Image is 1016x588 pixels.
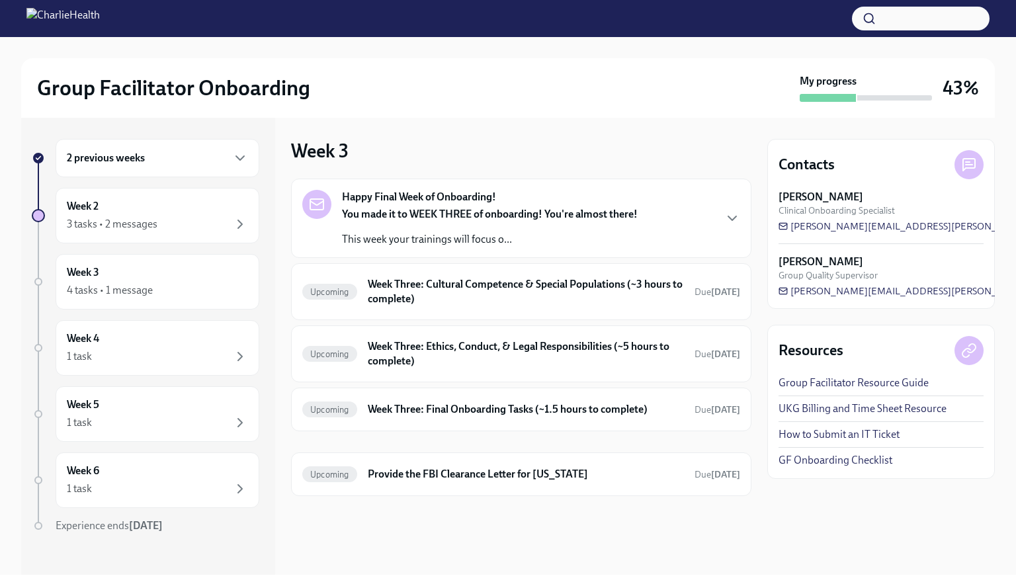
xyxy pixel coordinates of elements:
span: Upcoming [302,287,357,297]
h6: Week 2 [67,199,99,214]
span: September 23rd, 2025 09:00 [695,348,740,360]
h6: Provide the FBI Clearance Letter for [US_STATE] [368,467,684,482]
a: Week 51 task [32,386,259,442]
div: 2 previous weeks [56,139,259,177]
span: Group Quality Supervisor [779,269,878,282]
h4: Contacts [779,155,835,175]
span: Experience ends [56,519,163,532]
div: 3 tasks • 2 messages [67,217,157,231]
img: CharlieHealth [26,8,100,29]
h2: Group Facilitator Onboarding [37,75,310,101]
span: Clinical Onboarding Specialist [779,204,895,217]
a: UpcomingProvide the FBI Clearance Letter for [US_STATE]Due[DATE] [302,464,740,485]
h4: Resources [779,341,843,360]
strong: [PERSON_NAME] [779,190,863,204]
p: This week your trainings will focus o... [342,232,638,247]
h6: Week 4 [67,331,99,346]
h6: 2 previous weeks [67,151,145,165]
a: Week 41 task [32,320,259,376]
span: Upcoming [302,349,357,359]
span: September 23rd, 2025 09:00 [695,286,740,298]
span: Due [695,349,740,360]
a: GF Onboarding Checklist [779,453,892,468]
span: Due [695,404,740,415]
a: Week 23 tasks • 2 messages [32,188,259,243]
h6: Week 5 [67,398,99,412]
a: Week 34 tasks • 1 message [32,254,259,310]
div: 1 task [67,482,92,496]
h6: Week Three: Ethics, Conduct, & Legal Responsibilities (~5 hours to complete) [368,339,684,368]
span: Upcoming [302,405,357,415]
a: UpcomingWeek Three: Ethics, Conduct, & Legal Responsibilities (~5 hours to complete)Due[DATE] [302,337,740,371]
h6: Week Three: Final Onboarding Tasks (~1.5 hours to complete) [368,402,684,417]
div: 1 task [67,349,92,364]
div: 4 tasks • 1 message [67,283,153,298]
span: September 21st, 2025 09:00 [695,403,740,416]
strong: [DATE] [129,519,163,532]
a: UpcomingWeek Three: Final Onboarding Tasks (~1.5 hours to complete)Due[DATE] [302,399,740,420]
span: Upcoming [302,470,357,480]
a: Week 61 task [32,452,259,508]
h3: Week 3 [291,139,349,163]
span: Due [695,286,740,298]
h6: Week Three: Cultural Competence & Special Populations (~3 hours to complete) [368,277,684,306]
h6: Week 3 [67,265,99,280]
a: Group Facilitator Resource Guide [779,376,929,390]
strong: My progress [800,74,857,89]
span: Due [695,469,740,480]
h6: Week 6 [67,464,99,478]
span: October 8th, 2025 09:00 [695,468,740,481]
strong: Happy Final Week of Onboarding! [342,190,496,204]
a: UpcomingWeek Three: Cultural Competence & Special Populations (~3 hours to complete)Due[DATE] [302,274,740,309]
h3: 43% [943,76,979,100]
div: 1 task [67,415,92,430]
a: How to Submit an IT Ticket [779,427,900,442]
strong: [DATE] [711,469,740,480]
strong: You made it to WEEK THREE of onboarding! You're almost there! [342,208,638,220]
strong: [DATE] [711,349,740,360]
a: UKG Billing and Time Sheet Resource [779,401,947,416]
strong: [PERSON_NAME] [779,255,863,269]
strong: [DATE] [711,286,740,298]
strong: [DATE] [711,404,740,415]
